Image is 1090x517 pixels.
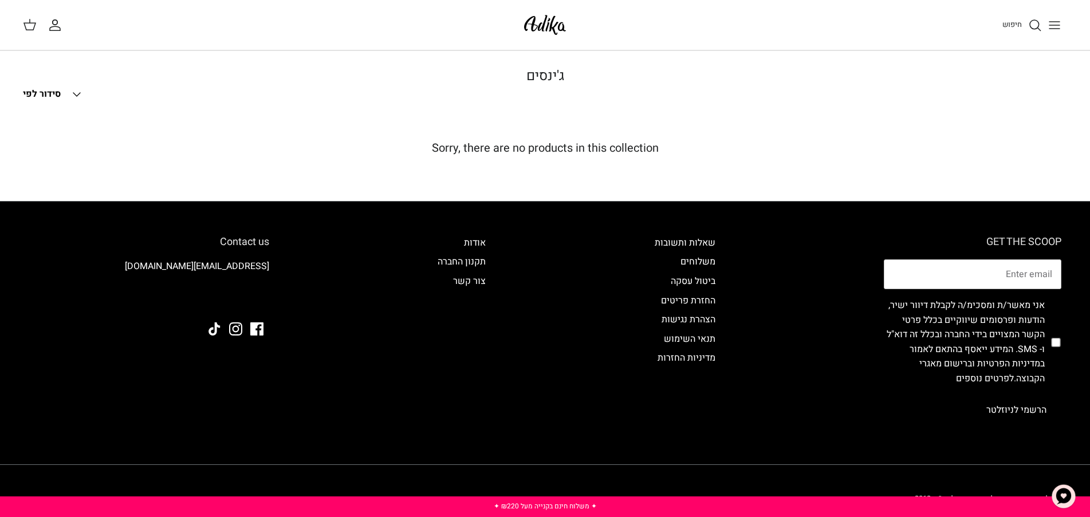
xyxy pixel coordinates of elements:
[125,259,269,273] a: [EMAIL_ADDRESS][DOMAIN_NAME]
[643,236,727,424] div: Secondary navigation
[661,294,715,307] a: החזרת פריטים
[238,291,269,306] img: Adika IL
[1042,13,1067,38] button: Toggle menu
[48,18,66,32] a: החשבון שלי
[208,322,221,336] a: Tiktok
[229,322,242,336] a: Instagram
[426,236,497,424] div: Secondary navigation
[956,372,1014,385] a: לפרטים נוספים
[29,236,269,248] h6: Contact us
[671,274,715,288] a: ביטול עסקה
[521,11,569,38] img: Adika IL
[250,322,263,336] a: Facebook
[658,351,715,365] a: מדיניות החזרות
[494,501,597,511] a: ✦ משלוח חינם בקנייה מעל ₪220 ✦
[23,82,84,107] button: סידור לפי
[664,332,715,346] a: תנאי השימוש
[23,141,1067,155] h5: Sorry, there are no products in this collection
[144,68,946,85] h1: ג'ינסים
[655,236,715,250] a: שאלות ותשובות
[884,236,1061,248] h6: GET THE SCOOP
[23,87,61,101] span: סידור לפי
[1002,18,1042,32] a: חיפוש
[915,493,1061,504] span: © כל הזכויות שמורות לעדיקה סטייל בע״מ, 2012
[680,255,715,269] a: משלוחים
[1002,19,1022,30] span: חיפוש
[464,236,486,250] a: אודות
[884,298,1045,386] label: אני מאשר/ת ומסכימ/ה לקבלת דיוור ישיר, הודעות ופרסומים שיווקיים בכלל פרטי הקשר המצויים בידי החברה ...
[453,274,486,288] a: צור קשר
[1046,479,1081,514] button: צ'אט
[438,255,486,269] a: תקנון החברה
[884,259,1061,289] input: Email
[971,396,1061,424] button: הרשמי לניוזלטר
[662,313,715,326] a: הצהרת נגישות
